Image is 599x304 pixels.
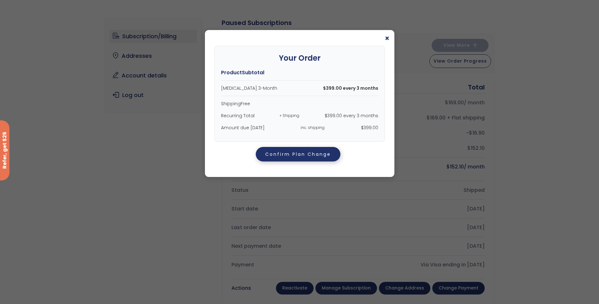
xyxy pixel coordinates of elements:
div: ProductSubtotal [221,68,378,77]
h2: Your Order [221,52,378,64]
div: Amount due [DATE] $399.00 [221,123,378,132]
small: + Shipping [279,111,299,120]
button: Confirm Plan Change [256,147,340,161]
output: $399.00 every 3 months [323,84,378,93]
a: here [304,35,315,41]
div: Recurring Total $399.00 every 3 months [221,111,378,120]
small: inc. shipping [301,123,325,132]
span: × [385,35,390,42]
div: ShippingFree [221,99,378,108]
div: [MEDICAL_DATA] 3-Month [221,84,378,93]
